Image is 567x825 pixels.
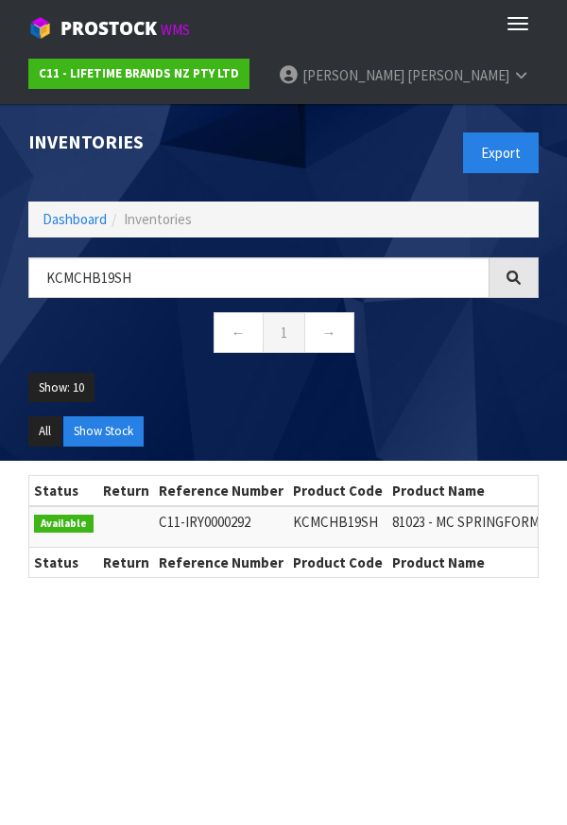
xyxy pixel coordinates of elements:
[28,257,490,298] input: Search inventories
[154,476,288,506] th: Reference Number
[29,547,98,577] th: Status
[28,416,61,447] button: All
[28,59,249,89] a: C11 - LIFETIME BRANDS NZ PTY LTD
[304,312,354,353] a: →
[154,547,288,577] th: Reference Number
[288,476,387,506] th: Product Code
[407,66,509,84] span: [PERSON_NAME]
[34,515,94,534] span: Available
[29,476,98,506] th: Status
[60,16,157,41] span: ProStock
[63,416,144,447] button: Show Stock
[288,547,387,577] th: Product Code
[124,210,192,228] span: Inventories
[28,312,539,359] nav: Page navigation
[28,132,269,153] h1: Inventories
[39,65,239,81] strong: C11 - LIFETIME BRANDS NZ PTY LTD
[98,476,154,506] th: Return
[28,16,52,40] img: cube-alt.png
[154,506,288,547] td: C11-IRY0000292
[288,506,387,547] td: KCMCHB19SH
[463,132,539,173] button: Export
[28,373,94,403] button: Show: 10
[263,312,305,353] a: 1
[98,547,154,577] th: Return
[302,66,404,84] span: [PERSON_NAME]
[214,312,264,353] a: ←
[161,21,190,39] small: WMS
[43,210,107,228] a: Dashboard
